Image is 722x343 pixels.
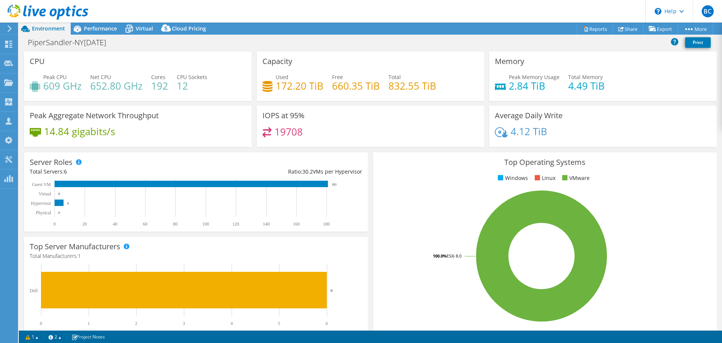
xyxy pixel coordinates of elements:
[30,57,45,66] h3: CPU
[143,221,147,227] text: 60
[30,158,73,166] h3: Server Roles
[151,73,165,81] span: Cores
[560,174,590,182] li: VMware
[332,82,380,90] h4: 660.35 TiB
[177,82,207,90] h4: 12
[40,321,42,326] text: 0
[379,158,711,166] h3: Top Operating Systems
[276,82,323,90] h4: 172.20 TiB
[323,221,330,227] text: 180
[643,23,678,35] a: Export
[53,221,56,227] text: 0
[43,82,82,90] h4: 609 GHz
[183,321,185,326] text: 3
[88,321,90,326] text: 1
[24,38,118,47] h1: PiperSandler-NY[DATE]
[326,321,328,326] text: 6
[82,221,87,227] text: 20
[66,332,110,341] a: Project Notes
[113,221,117,227] text: 40
[43,73,67,81] span: Peak CPU
[196,168,362,176] div: Ratio: VMs per Hypervisor
[332,183,337,186] text: 181
[173,221,177,227] text: 80
[232,221,239,227] text: 120
[90,73,111,81] span: Net CPU
[511,127,547,136] h4: 4.12 TiB
[509,73,560,81] span: Peak Memory Usage
[302,168,313,175] span: 30.2
[36,210,51,215] text: Physical
[613,23,643,35] a: Share
[447,253,461,259] tspan: ESXi 8.0
[231,321,233,326] text: 4
[533,174,555,182] li: Linux
[32,25,65,32] span: Environment
[30,111,159,120] h3: Peak Aggregate Network Throughput
[78,252,81,259] span: 1
[32,182,51,187] text: Guest VM
[496,174,528,182] li: Windows
[275,128,303,136] h4: 19708
[685,37,711,48] a: Print
[262,111,305,120] h3: IOPS at 95%
[30,252,362,260] h4: Total Manufacturers:
[433,253,447,259] tspan: 100.0%
[20,332,44,341] a: 1
[135,321,137,326] text: 2
[655,8,661,15] svg: \n
[495,111,563,120] h3: Average Daily Write
[293,221,300,227] text: 160
[331,288,333,293] text: 6
[388,73,401,81] span: Total
[276,73,288,81] span: Used
[30,168,196,176] div: Total Servers:
[577,23,613,35] a: Reports
[90,82,143,90] h4: 652.80 GHz
[136,25,153,32] span: Virtual
[64,168,67,175] span: 6
[151,82,168,90] h4: 192
[509,82,560,90] h4: 2.84 TiB
[43,332,67,341] a: 2
[388,82,436,90] h4: 832.55 TiB
[67,201,69,205] text: 6
[568,73,603,81] span: Total Memory
[702,5,714,17] span: BC
[278,321,280,326] text: 5
[332,73,343,81] span: Free
[172,25,206,32] span: Cloud Pricing
[568,82,605,90] h4: 4.49 TiB
[263,221,270,227] text: 140
[44,127,115,136] h4: 14.84 gigabits/s
[39,191,52,197] text: Virtual
[30,242,120,251] h3: Top Server Manufacturers
[84,25,117,32] span: Performance
[30,288,38,293] text: Dell
[58,211,60,215] text: 0
[31,201,51,206] text: Hypervisor
[495,57,524,66] h3: Memory
[177,73,207,81] span: CPU Sockets
[262,57,292,66] h3: Capacity
[678,23,713,35] a: More
[202,221,209,227] text: 100
[58,192,60,196] text: 0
